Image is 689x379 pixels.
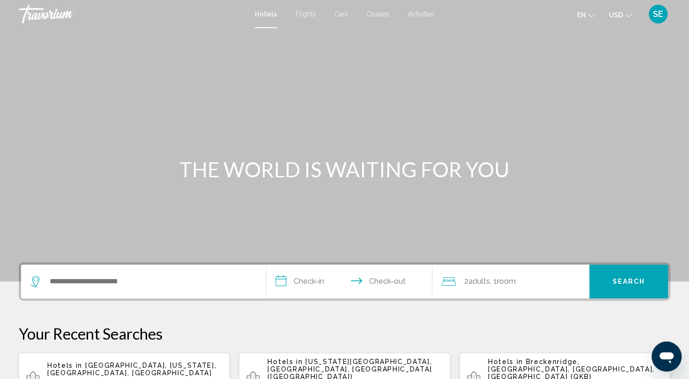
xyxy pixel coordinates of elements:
a: Cars [334,10,348,18]
p: Your Recent Searches [19,324,670,343]
button: User Menu [646,4,670,24]
div: Search widget [21,265,668,298]
h1: THE WORLD IS WAITING FOR YOU [169,157,520,182]
span: Hotels in [488,358,523,365]
span: , 1 [490,275,516,288]
button: Search [589,265,668,298]
span: Room [497,277,516,286]
button: Change language [577,8,595,22]
span: Search [612,278,645,286]
span: Adults [468,277,490,286]
a: Travorium [19,5,245,23]
iframe: Button to launch messaging window [652,341,682,371]
a: Activities [408,10,434,18]
span: Hotels in [267,358,303,365]
span: Hotels in [47,362,82,369]
a: Hotels [255,10,277,18]
span: [GEOGRAPHIC_DATA], [US_STATE], [GEOGRAPHIC_DATA], [GEOGRAPHIC_DATA] [47,362,216,377]
button: Change currency [609,8,632,22]
span: USD [609,11,623,19]
span: 2 [464,275,490,288]
button: Travelers: 2 adults, 0 children [432,265,589,298]
a: Cruises [367,10,389,18]
span: en [577,11,586,19]
span: SE [653,9,663,19]
button: Check in and out dates [266,265,432,298]
a: Flights [296,10,316,18]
